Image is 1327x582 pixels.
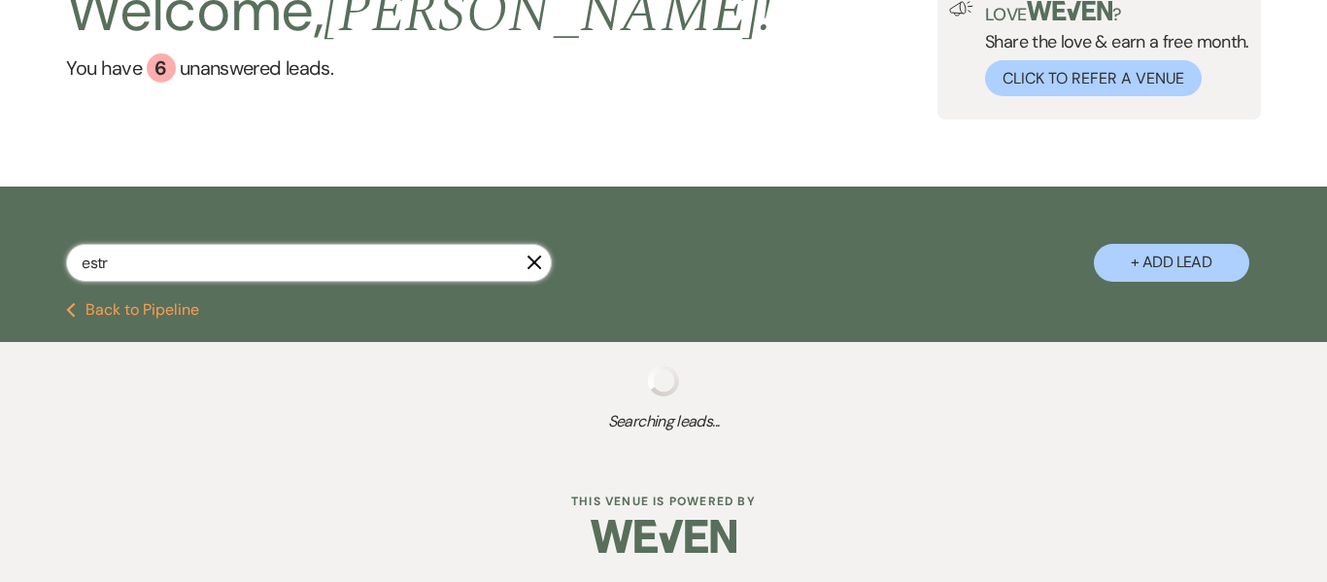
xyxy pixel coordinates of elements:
[985,60,1202,96] button: Click to Refer a Venue
[1094,244,1249,282] button: + Add Lead
[147,53,176,83] div: 6
[66,244,552,282] input: Search by name, event date, email address or phone number
[648,365,679,396] img: loading spinner
[66,53,772,83] a: You have 6 unanswered leads.
[985,1,1249,23] p: Love ?
[66,410,1260,433] span: Searching leads...
[973,1,1249,96] div: Share the love & earn a free month.
[1027,1,1113,20] img: weven-logo-green.svg
[66,302,199,318] button: Back to Pipeline
[949,1,973,17] img: loud-speaker-illustration.svg
[591,502,736,570] img: Weven Logo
